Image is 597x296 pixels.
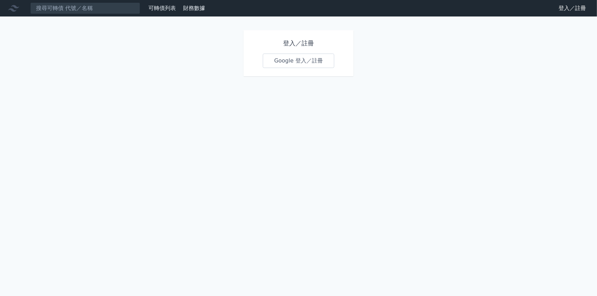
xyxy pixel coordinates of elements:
[263,54,334,68] a: Google 登入／註冊
[263,38,334,48] h1: 登入／註冊
[30,2,140,14] input: 搜尋可轉債 代號／名稱
[183,5,205,11] a: 財務數據
[148,5,176,11] a: 可轉債列表
[553,3,592,14] a: 登入／註冊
